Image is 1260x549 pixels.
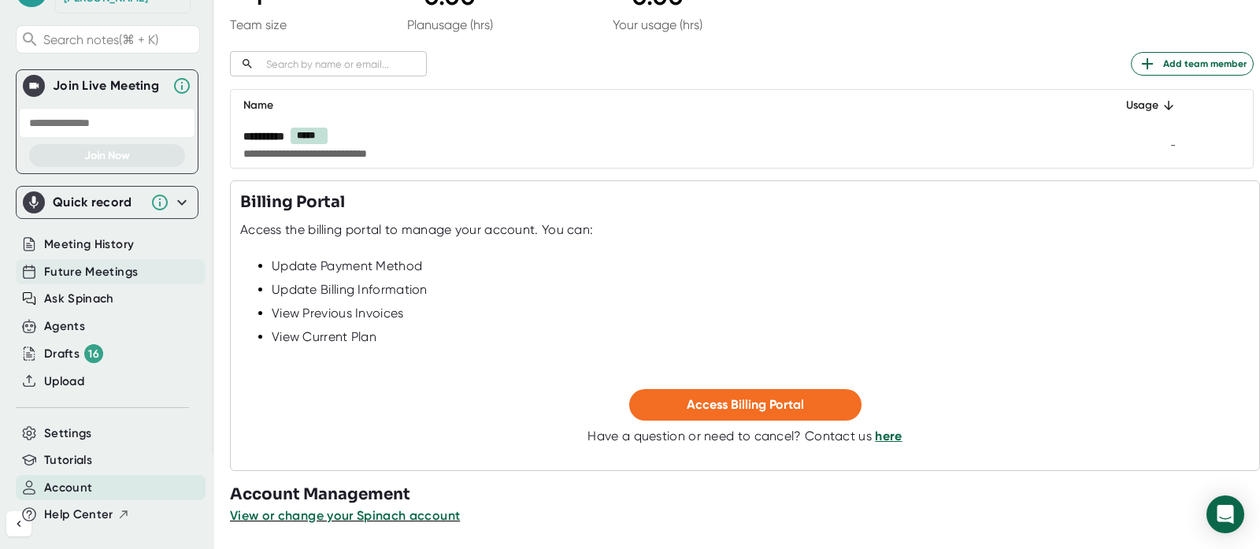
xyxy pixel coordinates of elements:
[687,397,804,412] span: Access Billing Portal
[84,344,103,363] div: 16
[44,317,85,336] button: Agents
[587,428,902,444] div: Have a question or need to cancel? Contact us
[44,263,138,281] button: Future Meetings
[26,78,42,94] img: Join Live Meeting
[272,258,1250,274] div: Update Payment Method
[1094,121,1188,168] td: -
[44,506,113,524] span: Help Center
[44,373,84,391] button: Upload
[44,344,103,363] button: Drafts 16
[23,70,191,102] div: Join Live MeetingJoin Live Meeting
[629,389,862,421] button: Access Billing Portal
[84,149,130,162] span: Join Now
[43,32,195,47] span: Search notes (⌘ + K)
[230,508,460,523] span: View or change your Spinach account
[44,425,92,443] button: Settings
[44,506,130,524] button: Help Center
[29,144,185,167] button: Join Now
[44,451,92,469] button: Tutorials
[44,344,103,363] div: Drafts
[230,483,1260,506] h3: Account Management
[875,428,902,443] a: here
[53,78,165,94] div: Join Live Meeting
[230,506,460,525] button: View or change your Spinach account
[407,17,493,32] div: Plan usage (hrs)
[44,479,92,497] button: Account
[1106,96,1176,115] div: Usage
[613,17,702,32] div: Your usage (hrs)
[240,222,593,238] div: Access the billing portal to manage your account. You can:
[44,290,114,308] button: Ask Spinach
[23,187,191,218] div: Quick record
[272,329,1250,345] div: View Current Plan
[6,511,31,536] button: Collapse sidebar
[243,96,1081,115] div: Name
[260,55,427,73] input: Search by name or email...
[230,17,287,32] div: Team size
[1206,495,1244,533] div: Open Intercom Messenger
[272,282,1250,298] div: Update Billing Information
[272,306,1250,321] div: View Previous Invoices
[1131,52,1254,76] button: Add team member
[44,236,134,254] button: Meeting History
[240,191,345,214] h3: Billing Portal
[53,195,143,210] div: Quick record
[1138,54,1247,73] span: Add team member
